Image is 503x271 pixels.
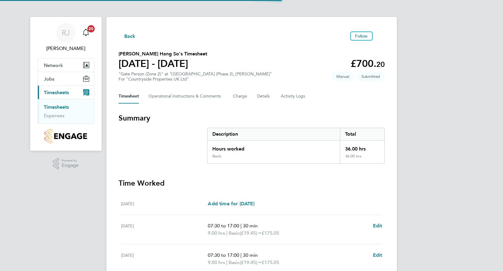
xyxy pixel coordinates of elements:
span: Basic [229,230,240,237]
div: 36.00 hrs [340,154,384,164]
a: Go to home page [38,129,94,144]
span: Edit [373,223,382,229]
div: [DATE] [121,222,208,237]
div: Hours worked [207,140,340,154]
app-decimal: £700. [351,58,385,69]
div: Basic [212,154,221,159]
span: This timesheet was manually created. [332,71,354,81]
h1: [DATE] - [DATE] [119,58,207,70]
a: RJ[PERSON_NAME] [38,23,94,52]
span: £175.05 [262,259,279,265]
a: Edit [373,222,382,230]
span: Basic [229,259,240,266]
span: This timesheet is Submitted. [357,71,385,81]
span: Edit [373,252,382,258]
a: 20 [80,23,92,42]
div: For "Countryside Properties UK Ltd" [119,77,272,82]
a: Add time for [DATE] [208,200,254,207]
a: Timesheets [44,104,69,110]
span: 30 min [243,223,258,229]
a: Expenses [44,113,64,118]
div: 36.00 hrs [340,140,384,154]
span: 07:30 to 17:00 [208,223,239,229]
a: Edit [373,252,382,259]
a: Powered byEngage [53,158,79,170]
span: (£19.45) = [240,259,262,265]
span: Timesheets [44,90,69,95]
div: [DATE] [121,200,208,207]
button: Timesheets Menu [375,35,385,38]
span: Back [124,33,136,40]
span: 30 min [243,252,258,258]
span: | [240,252,242,258]
h3: Summary [119,113,385,123]
nav: Main navigation [30,17,102,151]
button: Timesheet [119,89,139,104]
span: £175.05 [262,230,279,236]
button: Back [119,32,136,40]
button: Operational Instructions & Comments [149,89,223,104]
div: "Gate Person (Zone 2)" at "[GEOGRAPHIC_DATA] (Phase 2), [PERSON_NAME]" [119,71,272,82]
button: Network [38,58,94,72]
span: Network [44,62,63,68]
div: Description [207,128,340,140]
div: Total [340,128,384,140]
h2: [PERSON_NAME] Hang So's Timesheet [119,50,207,58]
button: Charge [233,89,247,104]
button: Activity Logs [281,89,306,104]
span: | [226,259,227,265]
button: Follow [350,31,373,41]
span: Richard Jamnitzky [38,45,94,52]
div: Summary [207,128,385,164]
span: 20 [87,25,95,32]
div: [DATE] [121,252,208,266]
span: (£19.45) = [240,230,262,236]
span: Jobs [44,76,54,82]
span: | [240,223,242,229]
span: 9.00 hrs [208,259,225,265]
span: Powered by [62,158,79,163]
h3: Time Worked [119,178,385,188]
span: Follow [355,33,368,39]
span: 9.00 hrs [208,230,225,236]
button: Timesheets [38,86,94,99]
span: | [226,230,227,236]
span: 07:30 to 17:00 [208,252,239,258]
span: Engage [62,163,79,168]
span: Add time for [DATE] [208,201,254,207]
img: countryside-properties-logo-retina.png [44,129,87,144]
span: RJ [62,29,70,37]
div: Timesheets [38,99,94,124]
button: Details [257,89,271,104]
button: Jobs [38,72,94,85]
span: 20 [376,60,385,69]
